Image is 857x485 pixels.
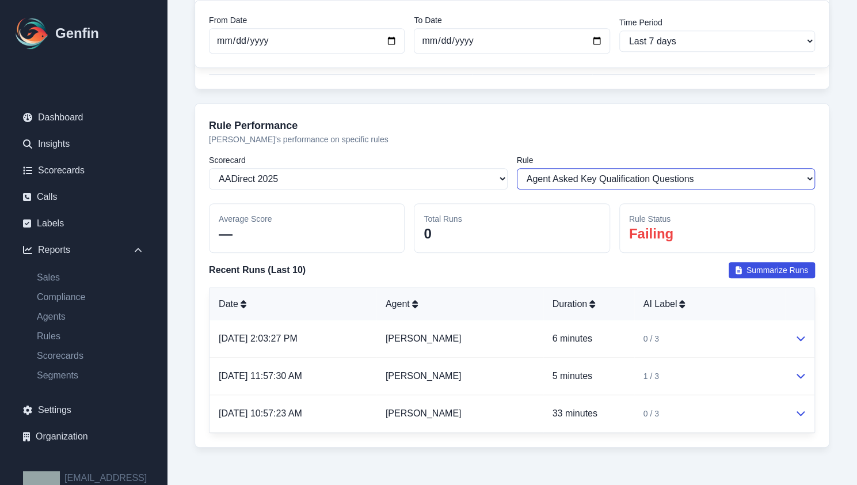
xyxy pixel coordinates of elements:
p: Rule Status [629,213,805,225]
a: [PERSON_NAME] [386,334,462,343]
h1: Genfin [55,24,99,43]
span: Summarize Runs [746,264,808,276]
img: Logo [14,15,51,52]
a: [DATE] 10:57:23 AM [219,408,302,418]
a: Labels [14,212,153,235]
a: Compliance [28,290,153,304]
label: Scorecard [209,154,508,166]
a: Rules [28,329,153,343]
label: Rule [517,154,816,166]
p: — [219,225,395,243]
p: Failing [629,225,805,243]
p: Average Score [219,213,395,225]
p: [PERSON_NAME] 's performance on specific rules [209,134,815,145]
h4: Recent Runs (Last 10) [209,263,306,277]
a: Dashboard [14,106,153,129]
a: [DATE] 11:57:30 AM [219,371,302,381]
a: Insights [14,132,153,156]
label: From Date [209,14,405,26]
a: Segments [28,369,153,382]
div: Date [219,297,367,311]
a: Scorecards [28,349,153,363]
label: To Date [414,14,610,26]
a: Scorecards [14,159,153,182]
a: [DATE] 2:03:27 PM [219,334,298,343]
h3: Rule Performance [209,118,815,134]
a: Settings [14,399,153,422]
button: Summarize Runs [729,262,815,278]
div: AI Label [643,297,776,311]
a: Agents [28,310,153,324]
label: Time Period [619,17,815,28]
a: [PERSON_NAME] [386,371,462,381]
a: Organization [14,425,153,448]
span: 0 / 3 [643,333,659,344]
p: 33 minutes [553,407,625,420]
p: 0 [424,225,600,243]
div: Reports [14,238,153,262]
p: 5 minutes [553,369,625,383]
span: 0 / 3 [643,408,659,419]
p: Total Runs [424,213,600,225]
p: 6 minutes [553,332,625,346]
a: Sales [28,271,153,285]
span: 1 / 3 [643,370,659,382]
a: Calls [14,185,153,209]
div: Duration [553,297,625,311]
a: [PERSON_NAME] [386,408,462,418]
div: Agent [386,297,534,311]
